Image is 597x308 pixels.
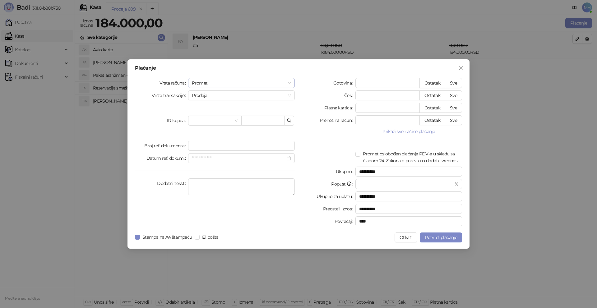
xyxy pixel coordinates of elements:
[323,204,356,214] label: Preostali iznos
[445,115,462,125] button: Sve
[344,90,355,100] label: Ček
[192,91,291,100] span: Prodaja
[188,141,295,151] input: Broj ref. dokumenta
[167,116,188,126] label: ID kupca
[152,90,188,100] label: Vrsta transakcije
[324,103,355,113] label: Platna kartica
[445,78,462,88] button: Sve
[419,103,445,113] button: Ostatak
[445,90,462,100] button: Sve
[355,128,462,135] button: Prikaži sve načine plaćanja
[445,103,462,113] button: Sve
[160,78,188,88] label: Vrsta računa
[135,66,462,71] div: Plaćanje
[333,78,355,88] label: Gotovina
[419,115,445,125] button: Ostatak
[359,179,453,189] input: Popust
[456,63,466,73] button: Close
[200,234,221,241] span: El. pošta
[146,153,188,163] label: Datum ref. dokum.
[331,179,355,189] label: Popust
[360,150,462,164] span: Promet oslobođen plaćanja PDV-a u skladu sa članom 24. Zakona o porezu na dodatu vrednost
[317,191,355,201] label: Ukupno za uplatu
[192,78,291,88] span: Promet
[320,115,356,125] label: Prenos na račun
[144,141,188,151] label: Broj ref. dokumenta
[192,155,285,162] input: Datum ref. dokum.
[419,90,445,100] button: Ostatak
[140,234,195,241] span: Štampa na A4 štampaču
[419,78,445,88] button: Ostatak
[157,178,188,188] label: Dodatni tekst
[456,66,466,71] span: Zatvori
[425,235,457,240] span: Potvrdi plaćanje
[420,232,462,242] button: Potvrdi plaćanje
[458,66,463,71] span: close
[335,216,355,226] label: Povraćaj
[395,232,417,242] button: Otkaži
[188,178,295,195] textarea: Dodatni tekst
[336,167,356,177] label: Ukupno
